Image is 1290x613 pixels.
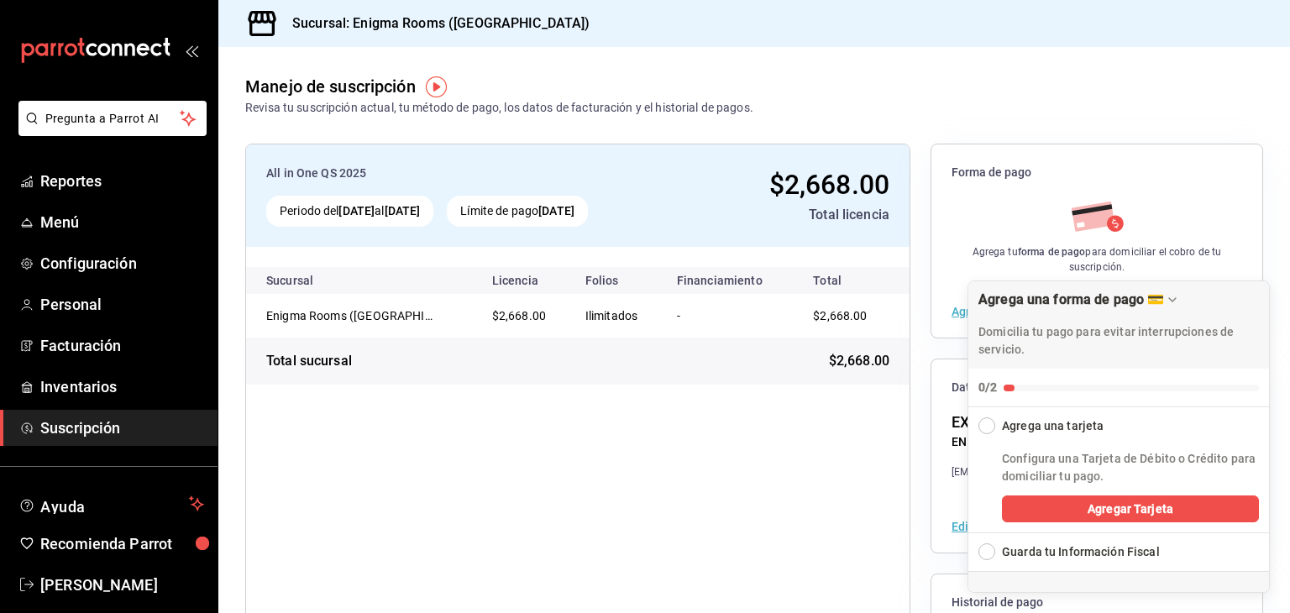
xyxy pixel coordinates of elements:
[40,375,204,398] span: Inventarios
[40,252,204,275] span: Configuración
[813,309,867,322] span: $2,668.00
[185,44,198,57] button: open_drawer_menu
[1002,450,1259,485] p: Configura una Tarjeta de Débito o Crédito para domiciliar tu pago.
[978,379,997,396] div: 0/2
[426,76,447,97] img: Tooltip marker
[663,294,794,338] td: -
[829,351,889,371] span: $2,668.00
[952,165,1242,181] span: Forma de pago
[968,533,1269,571] button: Expand Checklist
[1002,495,1259,522] button: Agregar Tarjeta
[266,196,433,227] div: Periodo del al
[266,307,434,324] div: Enigma Rooms (Roma Norte)
[685,205,889,225] div: Total licencia
[40,170,204,192] span: Reportes
[40,532,204,555] span: Recomienda Parrot
[952,595,1242,610] span: Historial de pago
[967,280,1270,593] div: Agrega una forma de pago 💳
[266,307,434,324] div: Enigma Rooms ([GEOGRAPHIC_DATA])
[968,281,1269,369] div: Drag to move checklist
[266,274,359,287] div: Sucursal
[266,165,672,182] div: All in One QS 2025
[385,204,421,217] strong: [DATE]
[793,267,910,294] th: Total
[572,294,663,338] td: Ilimitados
[40,293,204,316] span: Personal
[18,101,207,136] button: Pregunta a Parrot AI
[245,99,753,117] div: Revisa tu suscripción actual, tu método de pago, los datos de facturación y el historial de pagos.
[492,309,546,322] span: $2,668.00
[12,122,207,139] a: Pregunta a Parrot AI
[663,267,794,294] th: Financiamiento
[40,494,182,514] span: Ayuda
[952,306,1029,317] button: Agregar forma
[952,244,1242,275] div: Agrega tu para domiciliar el cobro de tu suscripción.
[538,204,574,217] strong: [DATE]
[968,281,1269,406] button: Collapse Checklist
[279,13,590,34] h3: Sucursal: Enigma Rooms ([GEOGRAPHIC_DATA])
[40,417,204,439] span: Suscripción
[1018,246,1086,258] strong: forma de pago
[952,464,1113,479] div: [EMAIL_ADDRESS][DOMAIN_NAME]
[40,334,204,357] span: Facturación
[1002,543,1160,561] div: Guarda tu Información Fiscal
[1088,500,1173,518] span: Agregar Tarjeta
[978,291,1164,307] div: Agrega una forma de pago 💳
[968,407,1269,435] button: Collapse Checklist
[40,211,204,233] span: Menú
[40,574,204,596] span: [PERSON_NAME]
[447,196,588,227] div: Límite de pago
[952,521,1016,532] button: Editar datos
[479,267,572,294] th: Licencia
[952,433,1113,451] div: ENIGMA XP
[1002,417,1104,435] div: Agrega una tarjeta
[952,411,1113,433] div: EXP240311JJ8
[45,110,181,128] span: Pregunta a Parrot AI
[245,74,416,99] div: Manejo de suscripción
[338,204,375,217] strong: [DATE]
[266,351,352,371] div: Total sucursal
[978,323,1259,359] p: Domicilia tu pago para evitar interrupciones de servicio.
[572,267,663,294] th: Folios
[952,380,1242,396] span: Datos de facturación
[769,169,889,201] span: $2,668.00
